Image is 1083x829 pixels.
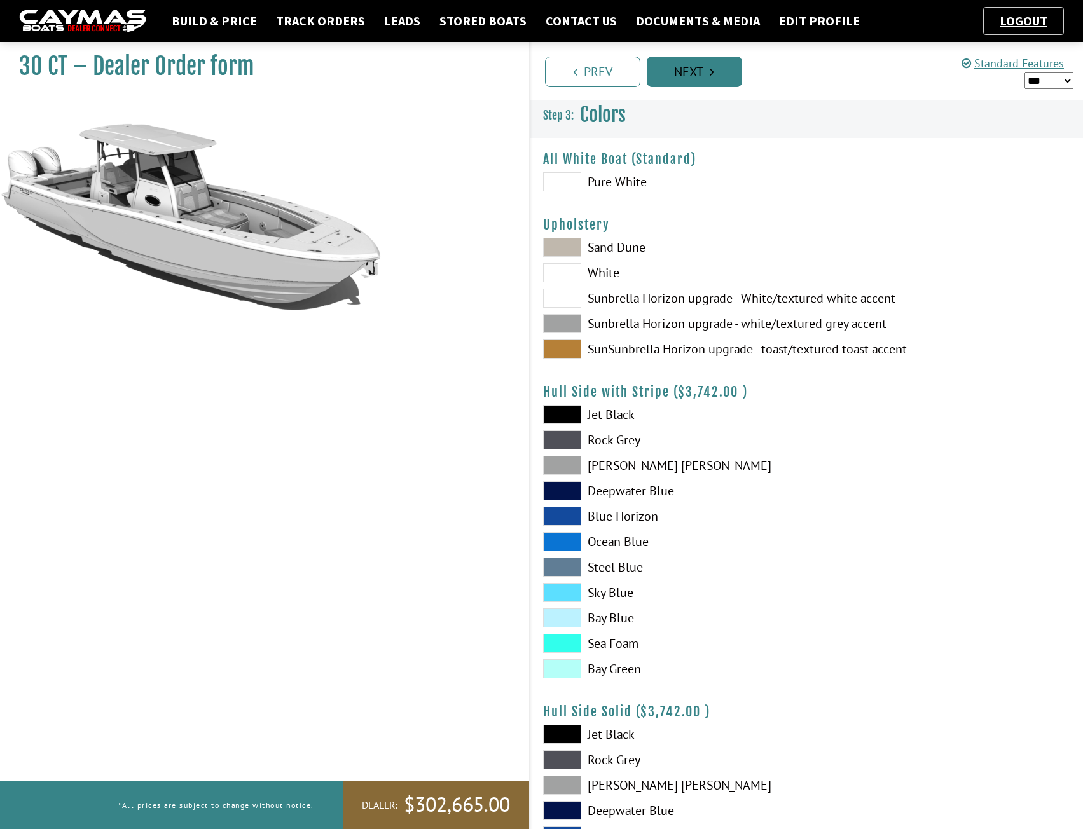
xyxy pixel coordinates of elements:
[543,314,794,333] label: Sunbrella Horizon upgrade - white/textured grey accent
[962,56,1064,71] a: Standard Features
[543,750,794,769] label: Rock Grey
[543,558,794,577] label: Steel Blue
[539,13,623,29] a: Contact Us
[543,456,794,475] label: [PERSON_NAME] [PERSON_NAME]
[678,384,738,400] span: $3,742.00
[543,217,1071,233] h4: Upholstery
[543,263,794,282] label: White
[543,801,794,820] label: Deepwater Blue
[545,57,640,87] a: Prev
[165,13,263,29] a: Build & Price
[543,776,794,795] label: [PERSON_NAME] [PERSON_NAME]
[19,52,497,81] h1: 30 CT – Dealer Order form
[630,13,766,29] a: Documents & Media
[543,634,794,653] label: Sea Foam
[543,608,794,627] label: Bay Blue
[543,238,794,257] label: Sand Dune
[640,704,701,720] span: $3,742.00
[433,13,533,29] a: Stored Boats
[404,791,510,818] span: $302,665.00
[993,13,1054,29] a: Logout
[543,725,794,744] label: Jet Black
[543,507,794,526] label: Blue Horizon
[543,430,794,449] label: Rock Grey
[543,339,794,359] label: SunSunbrella Horizon upgrade - toast/textured toast accent
[543,532,794,551] label: Ocean Blue
[543,405,794,424] label: Jet Black
[118,795,314,816] p: *All prices are subject to change without notice.
[543,659,794,678] label: Bay Green
[19,10,146,33] img: caymas-dealer-connect-2ed40d3bc7270c1d8d7ffb4b79bf05adc795679939227970def78ec6f6c03838.gif
[543,289,794,308] label: Sunbrella Horizon upgrade - White/textured white accent
[543,172,794,191] label: Pure White
[543,151,1071,167] h4: All White Boat (Standard)
[647,57,742,87] a: Next
[773,13,866,29] a: Edit Profile
[543,704,1071,720] h4: Hull Side Solid ( )
[343,781,529,829] a: Dealer:$302,665.00
[543,481,794,500] label: Deepwater Blue
[543,384,1071,400] h4: Hull Side with Stripe ( )
[543,583,794,602] label: Sky Blue
[362,798,397,812] span: Dealer:
[270,13,371,29] a: Track Orders
[378,13,427,29] a: Leads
